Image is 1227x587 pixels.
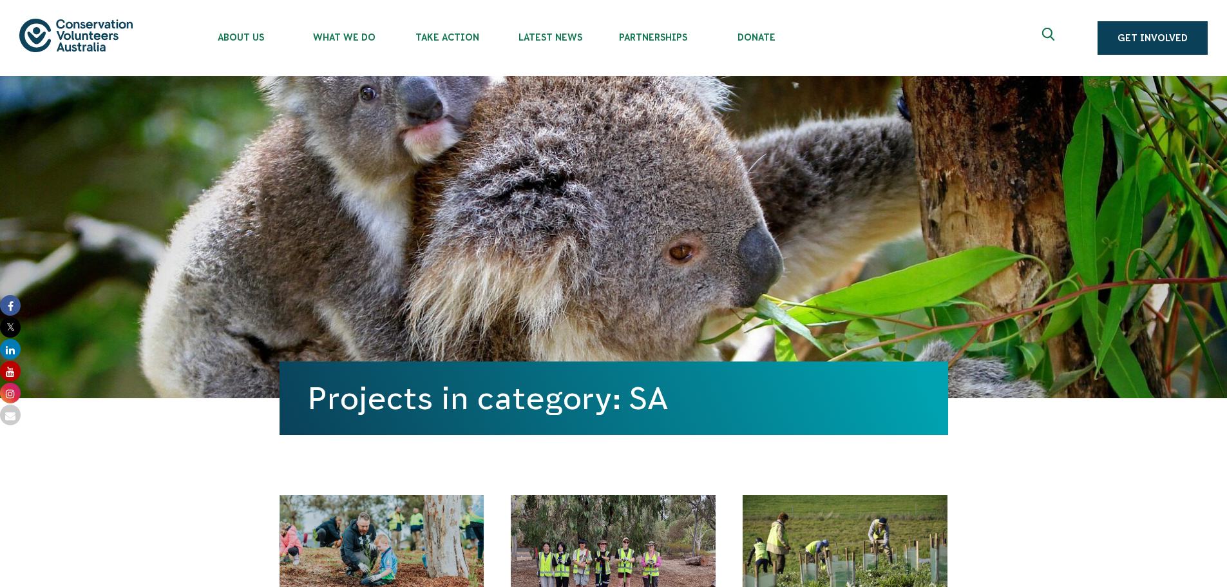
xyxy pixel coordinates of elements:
[499,32,602,43] span: Latest News
[189,32,292,43] span: About Us
[395,32,499,43] span: Take Action
[292,32,395,43] span: What We Do
[602,32,705,43] span: Partnerships
[705,32,808,43] span: Donate
[308,381,920,416] h1: Projects in category: SA
[1098,21,1208,55] a: Get Involved
[1034,23,1065,53] button: Expand search box Close search box
[19,19,133,52] img: logo.svg
[1042,28,1058,48] span: Expand search box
